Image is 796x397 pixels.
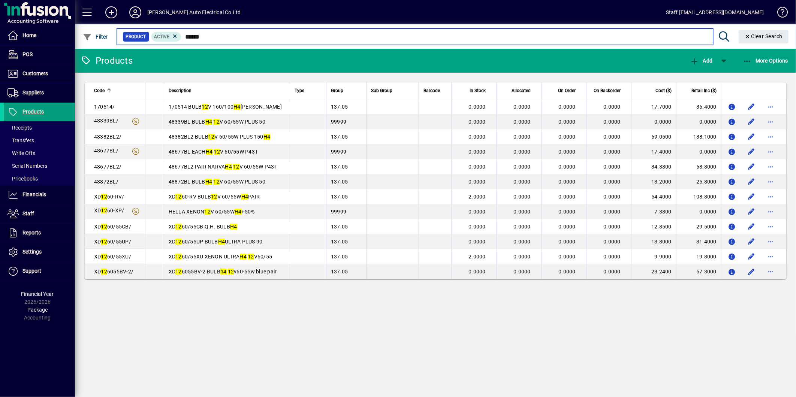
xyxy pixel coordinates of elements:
[546,87,582,95] div: On Order
[604,119,621,125] span: 0.0000
[676,219,721,234] td: 29.5000
[169,209,255,215] span: HELLA XENON V 60/55W +50%
[220,269,227,275] em: h4
[423,87,447,95] div: Barcode
[22,249,42,255] span: Settings
[4,147,75,160] a: Write Offs
[99,6,123,19] button: Add
[765,236,777,248] button: More options
[469,104,486,110] span: 0.0000
[169,194,260,200] span: XD 60-RV BULB V 60/55W PAIR
[94,179,118,185] span: 48872BL/
[604,149,621,155] span: 0.0000
[676,264,721,279] td: 57.3000
[83,34,108,40] span: Filter
[559,119,576,125] span: 0.0000
[331,194,348,200] span: 137.05
[559,224,576,230] span: 0.0000
[225,164,232,170] em: H4
[745,176,757,188] button: Edit
[559,269,576,275] span: 0.0000
[101,239,108,245] em: 12
[214,119,220,125] em: 12
[676,144,721,159] td: 0.0000
[666,6,764,18] div: Staff [EMAIL_ADDRESS][DOMAIN_NAME]
[631,99,676,114] td: 17.7000
[331,87,343,95] span: Group
[469,269,486,275] span: 0.0000
[331,87,362,95] div: Group
[147,6,241,18] div: [PERSON_NAME] Auto Electrical Co Ltd
[169,87,286,95] div: Description
[235,209,242,215] em: H4
[22,268,41,274] span: Support
[631,174,676,189] td: 13.2000
[591,87,627,95] div: On Backorder
[559,209,576,215] span: 0.0000
[94,224,131,230] span: XD 60/55CB/
[4,262,75,281] a: Support
[371,87,392,95] span: Sub Group
[691,87,717,95] span: Retail Inc ($)
[469,194,486,200] span: 2.0000
[501,87,537,95] div: Allocated
[202,104,208,110] em: 12
[22,191,46,197] span: Financials
[169,149,258,155] span: 48677BL EACH V 60/55W P43T
[205,119,212,125] em: H4
[741,54,790,67] button: More Options
[4,64,75,83] a: Customers
[22,51,33,57] span: POS
[101,254,108,260] em: 12
[331,104,348,110] span: 137.05
[123,6,147,19] button: Profile
[175,269,182,275] em: 12
[690,58,712,64] span: Add
[739,30,789,43] button: Clear
[7,176,38,182] span: Pricebooks
[745,206,757,218] button: Edit
[765,131,777,143] button: More options
[230,224,237,230] em: H4
[514,224,531,230] span: 0.0000
[4,26,75,45] a: Home
[514,134,531,140] span: 0.0000
[331,239,348,245] span: 137.05
[765,221,777,233] button: More options
[745,131,757,143] button: Edit
[676,114,721,129] td: 0.0000
[559,194,576,200] span: 0.0000
[214,179,220,185] em: 12
[94,207,124,213] span: XD 60-XP/
[81,30,110,43] button: Filter
[745,116,757,128] button: Edit
[676,234,721,249] td: 31.4000
[469,164,486,170] span: 0.0000
[169,164,277,170] span: 48677BL2 PAIR NARVA V 60/55W P43T
[94,194,124,200] span: XD 60-RV/
[743,58,789,64] span: More Options
[745,101,757,113] button: Edit
[126,33,146,40] span: Product
[512,87,531,95] span: Allocated
[4,84,75,102] a: Suppliers
[604,194,621,200] span: 0.0000
[331,179,348,185] span: 137.05
[765,191,777,203] button: More options
[7,163,47,169] span: Serial Numbers
[175,239,182,245] em: 12
[559,104,576,110] span: 0.0000
[94,87,105,95] span: Code
[331,269,348,275] span: 137.05
[676,129,721,144] td: 138.1000
[371,87,414,95] div: Sub Group
[514,179,531,185] span: 0.0000
[604,209,621,215] span: 0.0000
[745,236,757,248] button: Edit
[559,179,576,185] span: 0.0000
[631,189,676,204] td: 54.4000
[514,239,531,245] span: 0.0000
[218,239,225,245] em: H4
[7,125,32,131] span: Receipts
[772,1,787,26] a: Knowledge Base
